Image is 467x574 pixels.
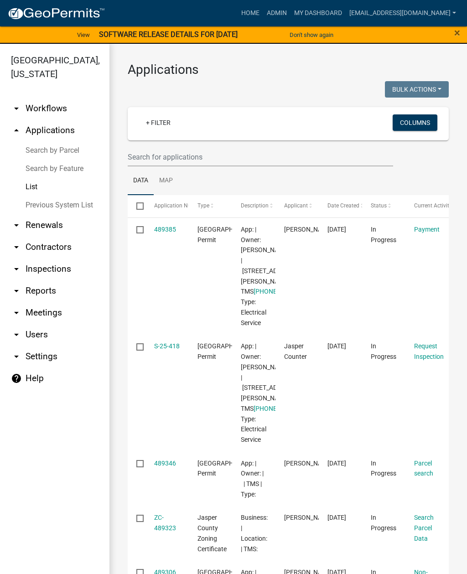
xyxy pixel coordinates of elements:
[154,226,176,233] a: 489385
[11,242,22,253] i: arrow_drop_down
[371,342,396,360] span: In Progress
[238,5,263,22] a: Home
[284,226,333,233] span: Aaron M Saxon
[154,166,178,196] a: Map
[414,202,452,209] span: Current Activity
[319,195,362,217] datatable-header-cell: Date Created
[346,5,460,22] a: [EMAIL_ADDRESS][DOMAIN_NAME]
[197,460,259,477] span: Jasper County Building Permit
[241,226,309,326] span: App: | Owner: GRAHAM DOUG | 2567 LEVY RD | TMS 039-00-09-031 | Type: Electrical Service
[371,202,387,209] span: Status
[197,202,209,209] span: Type
[405,195,449,217] datatable-header-cell: Current Activity
[11,103,22,114] i: arrow_drop_down
[284,202,308,209] span: Applicant
[454,27,460,38] button: Close
[275,195,319,217] datatable-header-cell: Applicant
[327,342,346,350] span: 10/07/2025
[241,342,309,443] span: App: | Owner: VAIGNEUR JEREMIAH E II | 1341 MALPHRUS RD | TMS 062-00-01-076 | Type: Electrical Se...
[284,460,333,467] span: Ciara Chapman
[284,342,307,360] span: Jasper Counter
[241,460,264,498] span: App: | Owner: | | TMS | Type:
[241,202,269,209] span: Description
[197,342,259,360] span: Jasper County Building Permit
[327,460,346,467] span: 10/07/2025
[291,5,346,22] a: My Dashboard
[11,264,22,274] i: arrow_drop_down
[414,342,444,360] a: Request Inspection
[128,195,145,217] datatable-header-cell: Select
[254,288,307,295] a: [PHONE_NUMBER]
[11,125,22,136] i: arrow_drop_up
[11,285,22,296] i: arrow_drop_down
[73,27,93,42] a: View
[154,460,176,467] a: 489346
[327,226,346,233] span: 10/07/2025
[128,148,393,166] input: Search for applications
[197,514,227,552] span: Jasper County Zoning Certificate
[414,460,433,477] a: Parcel search
[188,195,232,217] datatable-header-cell: Type
[263,5,291,22] a: Admin
[154,342,180,350] a: S-25-418
[254,405,307,412] a: [PHONE_NUMBER]
[327,202,359,209] span: Date Created
[454,26,460,39] span: ×
[414,226,440,233] a: Payment
[99,30,238,39] strong: SOFTWARE RELEASE DETAILS FOR [DATE]
[286,27,337,42] button: Don't show again
[154,514,176,532] a: ZC- 489323
[11,307,22,318] i: arrow_drop_down
[11,373,22,384] i: help
[11,220,22,231] i: arrow_drop_down
[154,202,204,209] span: Application Number
[284,514,333,521] span: Joseph Lee
[197,226,259,243] span: Jasper County Building Permit
[327,514,346,521] span: 10/07/2025
[362,195,405,217] datatable-header-cell: Status
[128,62,449,78] h3: Applications
[145,195,188,217] datatable-header-cell: Application Number
[371,514,396,532] span: In Progress
[11,329,22,340] i: arrow_drop_down
[139,114,178,131] a: + Filter
[241,514,268,552] span: Business: | Location: | TMS:
[371,226,396,243] span: In Progress
[128,166,154,196] a: Data
[11,351,22,362] i: arrow_drop_down
[371,460,396,477] span: In Progress
[385,81,449,98] button: Bulk Actions
[414,514,434,542] a: Search Parcel Data
[393,114,437,131] button: Columns
[232,195,275,217] datatable-header-cell: Description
